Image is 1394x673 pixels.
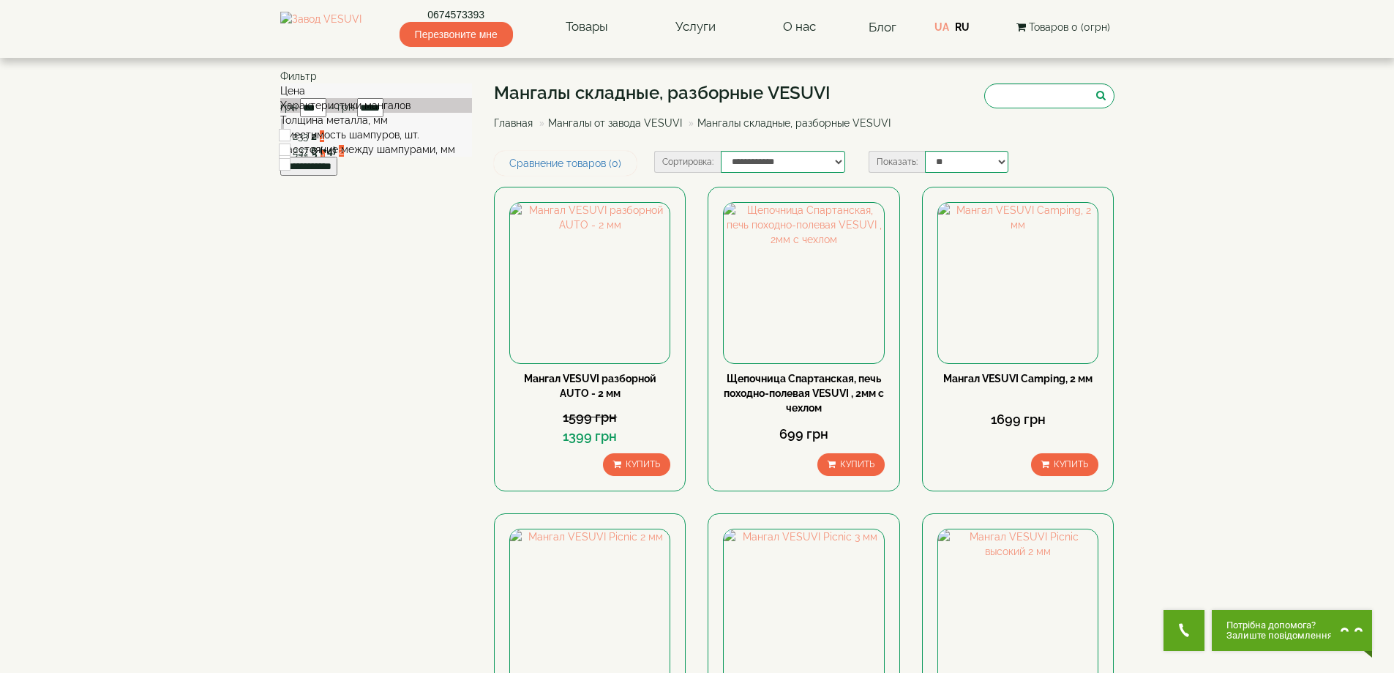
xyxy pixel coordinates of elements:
a: Товары [551,10,623,44]
a: Услуги [661,10,730,44]
a: Сравнение товаров (0) [494,151,637,176]
a: Мангал VESUVI Camping, 2 мм [943,373,1093,384]
div: 1399 грн [509,427,670,446]
img: Завод VESUVI [280,12,361,42]
div: Фильтр [280,69,473,83]
span: Потрібна допомога? [1226,620,1333,631]
div: Расстояние между шампурами, мм [280,142,473,157]
a: О нас [768,10,831,44]
img: Мангал VESUVI разборной AUTO - 2 мм [510,203,670,362]
span: Перезвоните мне [400,22,513,47]
button: Купить [1031,453,1098,476]
a: Главная [494,117,533,129]
a: 0674573393 [400,7,513,22]
div: Цена [280,83,473,98]
span: Купить [840,459,874,469]
button: Товаров 0 (0грн) [1012,19,1114,35]
img: Мангал VESUVI Camping, 2 мм [938,203,1098,362]
img: Щепочница Спартанская, печь походно-полевая VESUVI , 2мм с чехлом [724,203,883,362]
label: Показать: [869,151,925,173]
span: Товаров 0 (0грн) [1029,21,1110,33]
div: 699 грн [723,425,884,444]
li: Мангалы складные, разборные VESUVI [685,116,891,130]
span: Залиште повідомлення [1226,631,1333,641]
button: Купить [603,453,670,476]
a: Мангал VESUVI разборной AUTO - 2 мм [524,373,656,399]
div: Характеристики мангалов [280,98,473,113]
span: Купить [626,459,660,469]
a: Блог [869,20,896,34]
h1: Мангалы складные, разборные VESUVI [494,83,902,103]
a: Мангалы от завода VESUVI [548,117,682,129]
button: Chat button [1212,610,1372,651]
div: Толщина металла, мм [280,113,473,127]
div: Вместимость шампуров, шт. [280,127,473,142]
div: 1699 грн [937,410,1098,429]
label: Сортировка: [654,151,721,173]
button: Купить [817,453,885,476]
a: UA [934,21,949,33]
span: Купить [1054,459,1088,469]
a: RU [955,21,970,33]
div: 1599 грн [509,408,670,427]
button: Get Call button [1163,610,1204,651]
a: Щепочница Спартанская, печь походно-полевая VESUVI , 2мм с чехлом [724,373,884,414]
